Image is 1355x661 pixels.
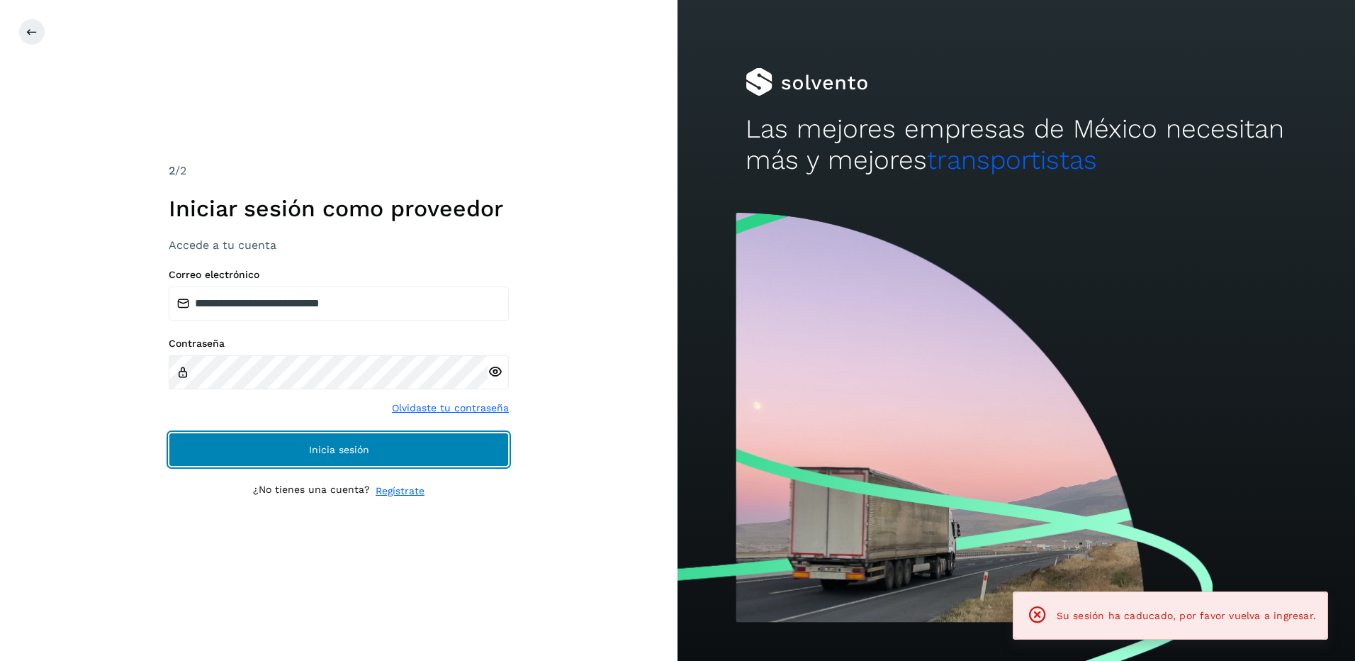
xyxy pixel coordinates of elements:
[309,445,369,455] span: Inicia sesión
[169,338,509,350] label: Contraseña
[169,162,509,179] div: /2
[376,484,425,499] a: Regístrate
[927,145,1097,175] span: transportistas
[169,164,175,177] span: 2
[169,269,509,281] label: Correo electrónico
[169,433,509,467] button: Inicia sesión
[253,484,370,499] p: ¿No tienes una cuenta?
[1057,610,1316,621] span: Su sesión ha caducado, por favor vuelva a ingresar.
[746,113,1288,177] h2: Las mejores empresas de México necesitan más y mejores
[392,401,509,416] a: Olvidaste tu contraseña
[169,195,509,222] h1: Iniciar sesión como proveedor
[169,238,509,252] h3: Accede a tu cuenta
